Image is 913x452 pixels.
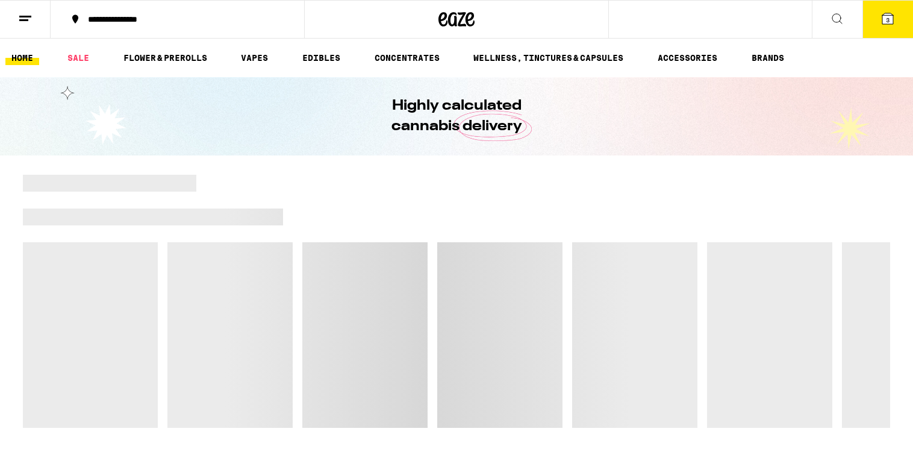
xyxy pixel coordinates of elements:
span: 3 [886,16,890,24]
a: HOME [5,51,39,65]
a: EDIBLES [296,51,346,65]
a: CONCENTRATES [369,51,446,65]
a: BRANDS [746,51,790,65]
a: WELLNESS, TINCTURES & CAPSULES [467,51,629,65]
a: FLOWER & PREROLLS [117,51,213,65]
h1: Highly calculated cannabis delivery [357,96,556,137]
a: VAPES [235,51,274,65]
a: SALE [61,51,95,65]
button: 3 [862,1,913,38]
a: ACCESSORIES [652,51,723,65]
